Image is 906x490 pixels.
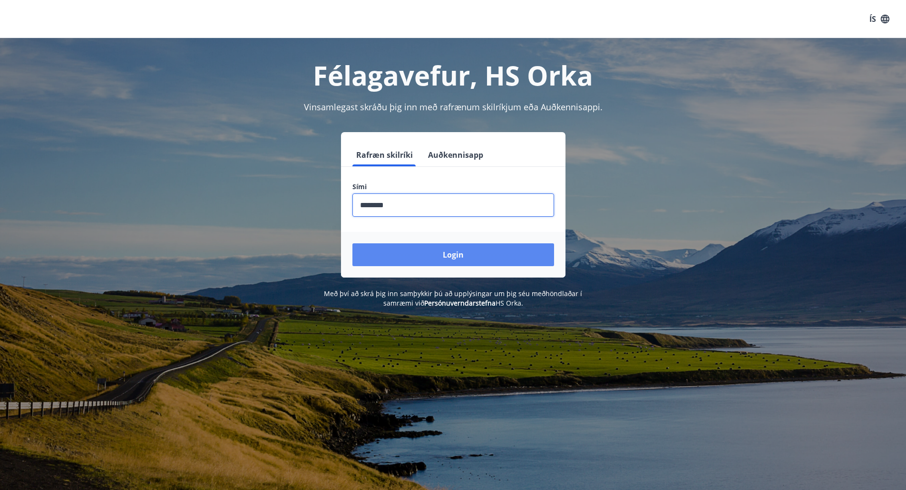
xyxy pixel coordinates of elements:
a: Persónuverndarstefna [424,298,496,307]
button: Rafræn skilríki [352,144,417,166]
button: Login [352,243,554,266]
button: Auðkennisapp [424,144,487,166]
span: Með því að skrá þig inn samþykkir þú að upplýsingar um þig séu meðhöndlaðar í samræmi við HS Orka. [324,289,582,307]
span: Vinsamlegast skráðu þig inn með rafrænum skilríkjum eða Auðkennisappi. [304,101,603,113]
h1: Félagavefur, HS Orka [122,57,784,93]
button: ÍS [864,10,895,28]
label: Sími [352,182,554,192]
